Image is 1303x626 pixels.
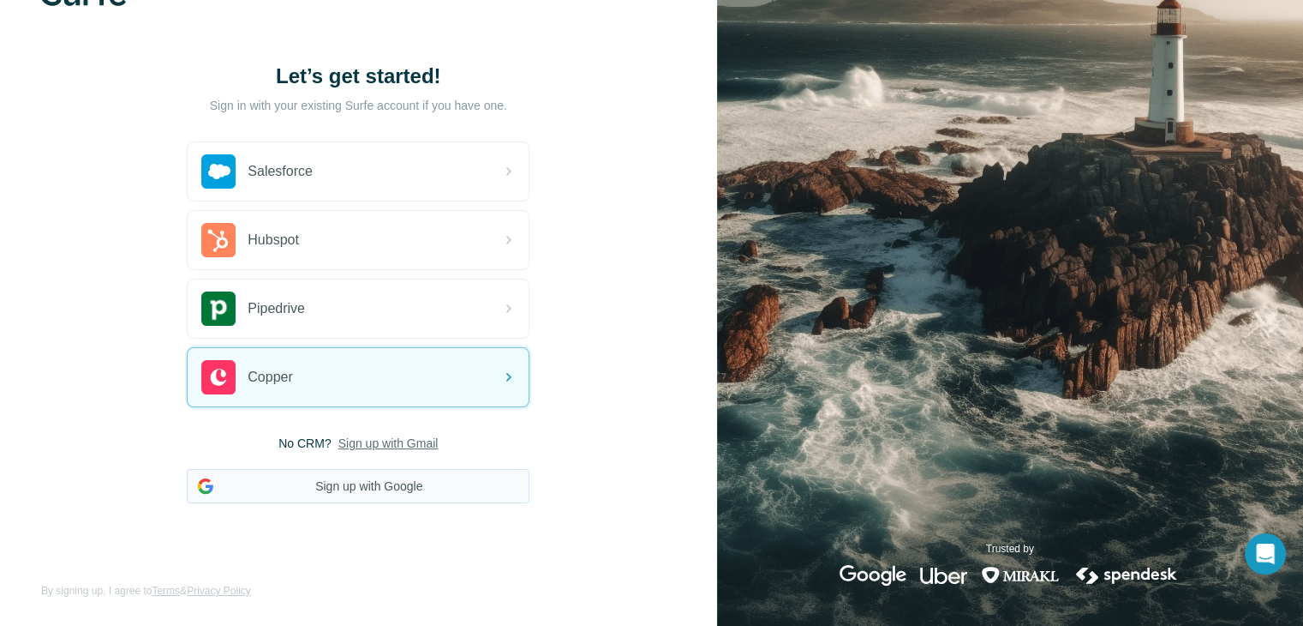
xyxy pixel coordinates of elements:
[1073,565,1180,586] img: spendesk's logo
[338,435,439,452] button: Sign up with Gmail
[201,360,236,394] img: copper's logo
[187,585,251,597] a: Privacy Policy
[248,367,292,388] span: Copper
[248,230,299,250] span: Hubspot
[840,565,906,586] img: google's logo
[278,435,331,452] span: No CRM?
[201,292,236,326] img: pipedrive's logo
[210,97,507,114] p: Sign in with your existing Surfe account if you have one.
[41,583,251,599] span: By signing up, I agree to &
[986,541,1034,557] p: Trusted by
[981,565,1060,586] img: mirakl's logo
[248,298,305,319] span: Pipedrive
[152,585,180,597] a: Terms
[1245,533,1286,575] div: Open Intercom Messenger
[201,223,236,257] img: hubspot's logo
[920,565,967,586] img: uber's logo
[201,154,236,189] img: salesforce's logo
[187,63,529,90] h1: Let’s get started!
[248,161,313,182] span: Salesforce
[187,469,529,503] button: Sign up with Google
